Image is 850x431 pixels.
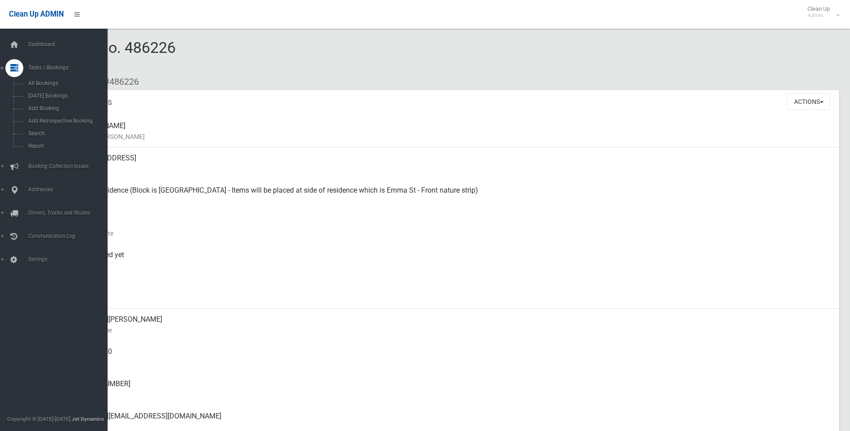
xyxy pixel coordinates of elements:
span: Copyright © [DATE]-[DATE] [7,416,70,422]
span: All Bookings [26,80,107,86]
div: [PERSON_NAME] [72,115,832,147]
div: 0488929300 [72,341,832,373]
small: Collection Date [72,228,832,239]
small: Contact Name [72,325,832,336]
div: Not collected yet [72,244,832,276]
small: Collected At [72,260,832,271]
small: Admin [807,12,830,19]
span: Add Retrospective Booking [26,118,107,124]
span: Addresses [26,186,114,193]
span: Search [26,130,107,137]
small: Name of [PERSON_NAME] [72,131,832,142]
span: Report [26,143,107,149]
div: [PHONE_NUMBER] [72,373,832,405]
div: [STREET_ADDRESS] [72,147,832,180]
span: Clean Up ADMIN [9,10,64,18]
li: #486226 [98,73,139,90]
span: Booking No. 486226 [39,39,176,73]
small: Mobile [72,357,832,368]
span: Add Booking [26,105,107,112]
span: Communication Log [26,233,114,239]
span: Tasks / Bookings [26,65,114,71]
span: Settings [26,256,114,263]
span: Clean Up [803,5,839,19]
div: [US_STATE][PERSON_NAME] [72,309,832,341]
button: Actions [787,94,830,110]
div: Side of Residence (Block is [GEOGRAPHIC_DATA] - Items will be placed at side of residence which i... [72,180,832,212]
span: Booking Collection Issues [26,163,114,169]
div: [DATE] [72,276,832,309]
span: [DATE] Bookings [26,93,107,99]
small: Address [72,164,832,174]
span: Dashboard [26,41,114,47]
small: Pickup Point [72,196,832,207]
div: [DATE] [72,212,832,244]
strong: Jet Dynamics [72,416,104,422]
small: Landline [72,389,832,400]
span: Drivers, Trucks and Routes [26,210,114,216]
small: Zone [72,293,832,303]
